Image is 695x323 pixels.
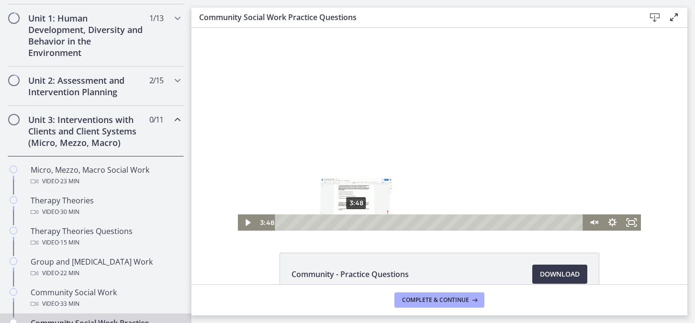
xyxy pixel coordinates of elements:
button: Show settings menu [411,187,430,203]
span: 1 / 13 [149,12,163,24]
div: Video [31,206,180,218]
button: Fullscreen [430,187,449,203]
span: Community - Practice Questions [291,268,409,280]
div: Video [31,298,180,310]
h2: Unit 3: Interventions with Clients and Client Systems (Micro, Mezzo, Macro) [28,114,145,148]
span: · 30 min [59,206,79,218]
div: Video [31,267,180,279]
span: 0 / 11 [149,114,163,125]
div: Micro, Mezzo, Macro Social Work [31,164,180,187]
span: 2 / 15 [149,75,163,86]
h2: Unit 2: Assessment and Intervention Planning [28,75,145,98]
span: Complete & continue [402,296,469,304]
div: Video [31,237,180,248]
h2: Unit 1: Human Development, Diversity and Behavior in the Environment [28,12,145,58]
div: Therapy Theories [31,195,180,218]
span: · 15 min [59,237,79,248]
div: Community Social Work [31,287,180,310]
span: · 33 min [59,298,79,310]
button: Complete & continue [394,292,484,308]
button: Unmute [392,187,411,203]
span: · 22 min [59,267,79,279]
div: Therapy Theories Questions [31,225,180,248]
iframe: Video Lesson [191,28,687,231]
span: · 23 min [59,176,79,187]
span: Download [540,268,580,280]
a: Download [532,265,587,284]
h3: Community Social Work Practice Questions [199,11,630,23]
div: Video [31,176,180,187]
div: Group and [MEDICAL_DATA] Work [31,256,180,279]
